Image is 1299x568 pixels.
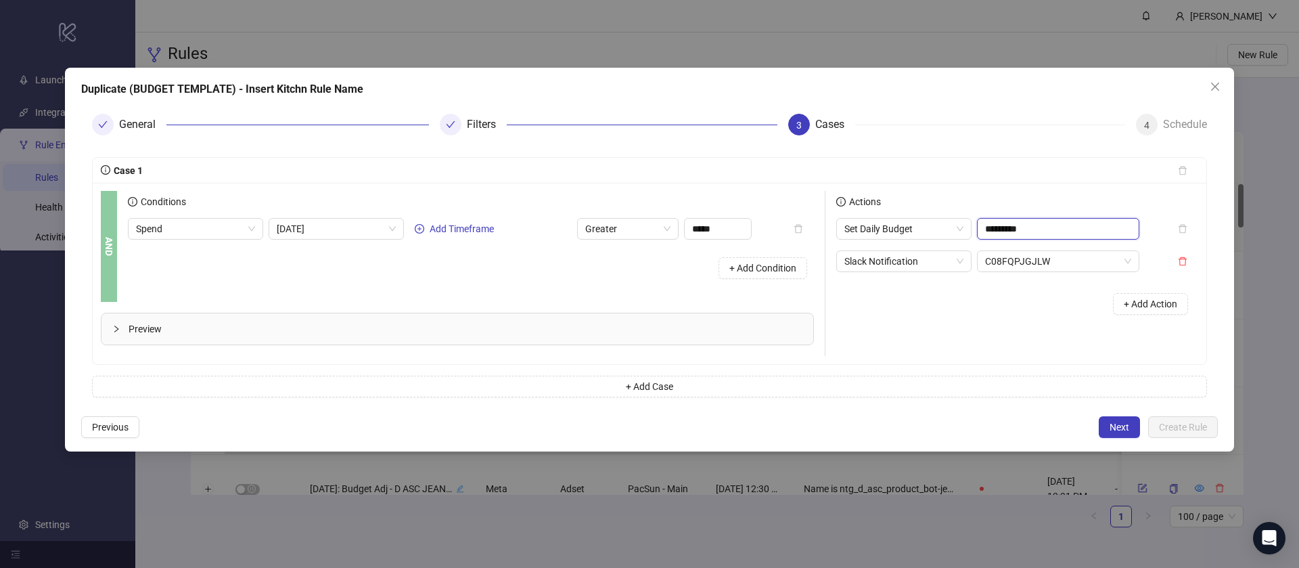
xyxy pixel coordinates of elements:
[101,313,813,345] div: Preview
[1144,120,1149,131] span: 4
[415,224,424,234] span: plus-circle
[92,422,129,433] span: Previous
[585,219,670,239] span: Greater
[1178,257,1187,266] span: delete
[1110,422,1129,433] span: Next
[1148,416,1218,438] button: Create Rule
[1099,416,1140,438] button: Next
[844,251,963,271] span: Slack Notification
[729,263,796,274] span: + Add Condition
[129,322,802,336] span: Preview
[136,219,255,239] span: Spend
[1167,218,1198,240] button: delete
[277,219,396,239] span: Yesterday
[626,381,673,392] span: + Add Case
[128,197,137,206] span: info-circle
[1167,250,1198,272] button: delete
[985,251,1131,271] span: C08FQPJGJLW
[101,165,110,175] span: info-circle
[1124,299,1177,309] span: + Add Action
[92,376,1207,397] button: + Add Case
[846,196,881,207] span: Actions
[467,114,507,135] div: Filters
[815,114,855,135] div: Cases
[1167,160,1198,181] button: delete
[101,237,116,256] b: AND
[836,197,846,206] span: info-circle
[719,257,807,279] button: + Add Condition
[1204,76,1226,97] button: Close
[796,120,802,131] span: 3
[844,219,963,239] span: Set Daily Budget
[1253,522,1285,554] div: Open Intercom Messenger
[1210,81,1221,92] span: close
[1113,293,1188,315] button: + Add Action
[81,416,139,438] button: Previous
[446,120,455,129] span: check
[1163,114,1207,135] div: Schedule
[112,325,120,333] span: collapsed
[110,165,143,176] span: Case 1
[783,218,814,240] button: delete
[430,223,494,234] span: Add Timeframe
[137,196,186,207] span: Conditions
[119,114,166,135] div: General
[409,221,499,237] button: Add Timeframe
[98,120,108,129] span: check
[81,81,1218,97] div: Duplicate (BUDGET TEMPLATE) - Insert Kitchn Rule Name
